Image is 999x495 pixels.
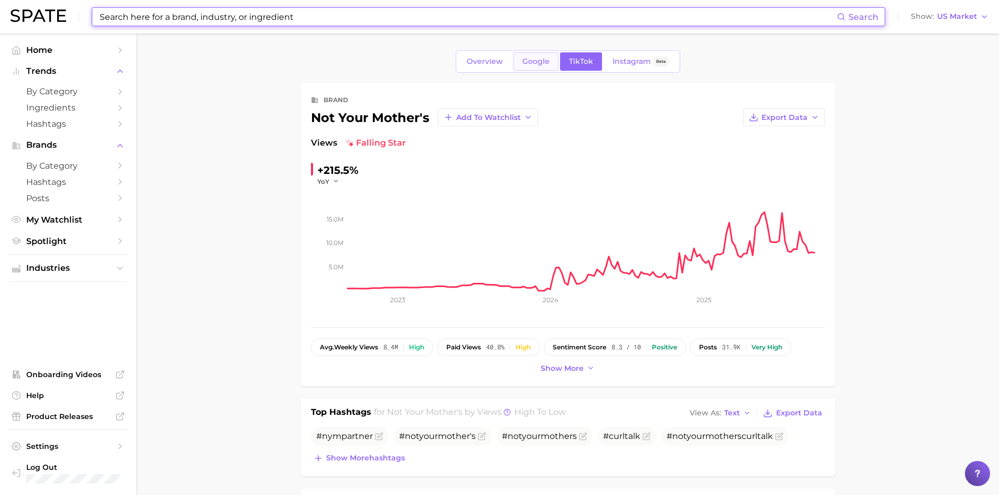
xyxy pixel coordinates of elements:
span: your [419,431,438,441]
span: Onboarding Videos [26,370,110,379]
span: My Watchlist [26,215,110,225]
button: Brands [8,137,128,153]
span: 40.8% [486,344,504,351]
button: Flag as miscategorized or irrelevant [478,432,486,441]
span: sentiment score [553,344,606,351]
span: Instagram [613,57,651,66]
tspan: 2025 [696,296,712,304]
span: Search [848,12,878,22]
span: # motherscurltalk [667,431,773,441]
span: paid views [446,344,481,351]
span: Brands [26,140,110,150]
button: Flag as miscategorized or irrelevant [375,432,383,441]
span: Ingredients [26,103,110,113]
button: Export Data [743,108,825,126]
span: not your mother's [387,407,463,417]
span: your [686,431,705,441]
span: posts [699,344,717,351]
a: by Category [8,158,128,174]
div: Very high [751,344,782,351]
img: falling star [346,139,354,147]
button: Export Data [760,406,824,421]
span: Add to Watchlist [456,113,521,122]
div: +215.5% [317,162,359,179]
span: by Category [26,86,110,96]
a: Hashtags [8,174,128,190]
span: Spotlight [26,236,110,246]
span: Trends [26,67,110,76]
a: Ingredients [8,100,128,116]
img: SPATE [10,9,66,22]
div: not your mother's [311,108,538,126]
span: Show more hashtags [326,454,405,463]
a: Home [8,42,128,58]
span: Text [724,410,740,416]
a: by Category [8,83,128,100]
span: Show [911,14,934,19]
a: My Watchlist [8,212,128,228]
div: brand [324,94,348,106]
a: Posts [8,190,128,206]
button: Flag as miscategorized or irrelevant [775,432,783,441]
span: # mothers [502,431,577,441]
a: InstagramBeta [604,52,678,71]
span: Posts [26,193,110,203]
span: TikTok [569,57,593,66]
tspan: 15.0m [327,215,343,223]
span: your [522,431,541,441]
span: by Category [26,161,110,171]
tspan: 10.0m [326,239,343,247]
span: falling star [346,137,406,149]
span: YoY [317,177,329,186]
button: Flag as miscategorized or irrelevant [642,432,651,441]
button: Industries [8,260,128,276]
span: Help [26,391,110,400]
a: Hashtags [8,116,128,132]
button: Show morehashtags [311,451,407,466]
span: not [405,431,419,441]
span: Show more [541,364,584,373]
h1: Top Hashtags [311,406,371,421]
button: ShowUS Market [908,10,991,24]
span: Google [522,57,550,66]
span: mother's [438,431,476,441]
span: # [399,431,476,441]
span: Industries [26,263,110,273]
span: not [508,431,522,441]
span: Views [311,137,337,149]
span: Log Out [26,463,120,472]
button: Flag as miscategorized or irrelevant [579,432,587,441]
a: Help [8,388,128,403]
button: Trends [8,63,128,79]
span: US Market [937,14,977,19]
abbr: average [320,343,334,351]
div: High [515,344,531,351]
h2: for by Views [374,406,566,421]
span: 8.3 / 10 [611,344,641,351]
span: 31.9k [722,344,740,351]
tspan: 2024 [543,296,558,304]
span: Home [26,45,110,55]
span: #curltalk [603,431,640,441]
button: posts31.9kVery high [690,338,791,356]
tspan: 2023 [390,296,405,304]
span: Product Releases [26,412,110,421]
a: Log out. Currently logged in with e-mail rina.brinas@loreal.com. [8,459,128,487]
span: 8.4m [383,344,398,351]
a: Google [513,52,558,71]
span: #nympartner [316,431,373,441]
span: high to low [514,407,566,417]
button: avg.weekly views8.4mHigh [311,338,433,356]
span: Settings [26,442,110,451]
button: YoY [317,177,340,186]
button: Show more [538,361,598,376]
span: weekly views [320,344,378,351]
button: View AsText [687,406,754,420]
span: Beta [656,57,666,66]
span: Export Data [761,113,808,122]
div: High [409,344,424,351]
span: View As [690,410,721,416]
span: Hashtags [26,177,110,187]
button: Add to Watchlist [438,108,538,126]
span: not [672,431,686,441]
